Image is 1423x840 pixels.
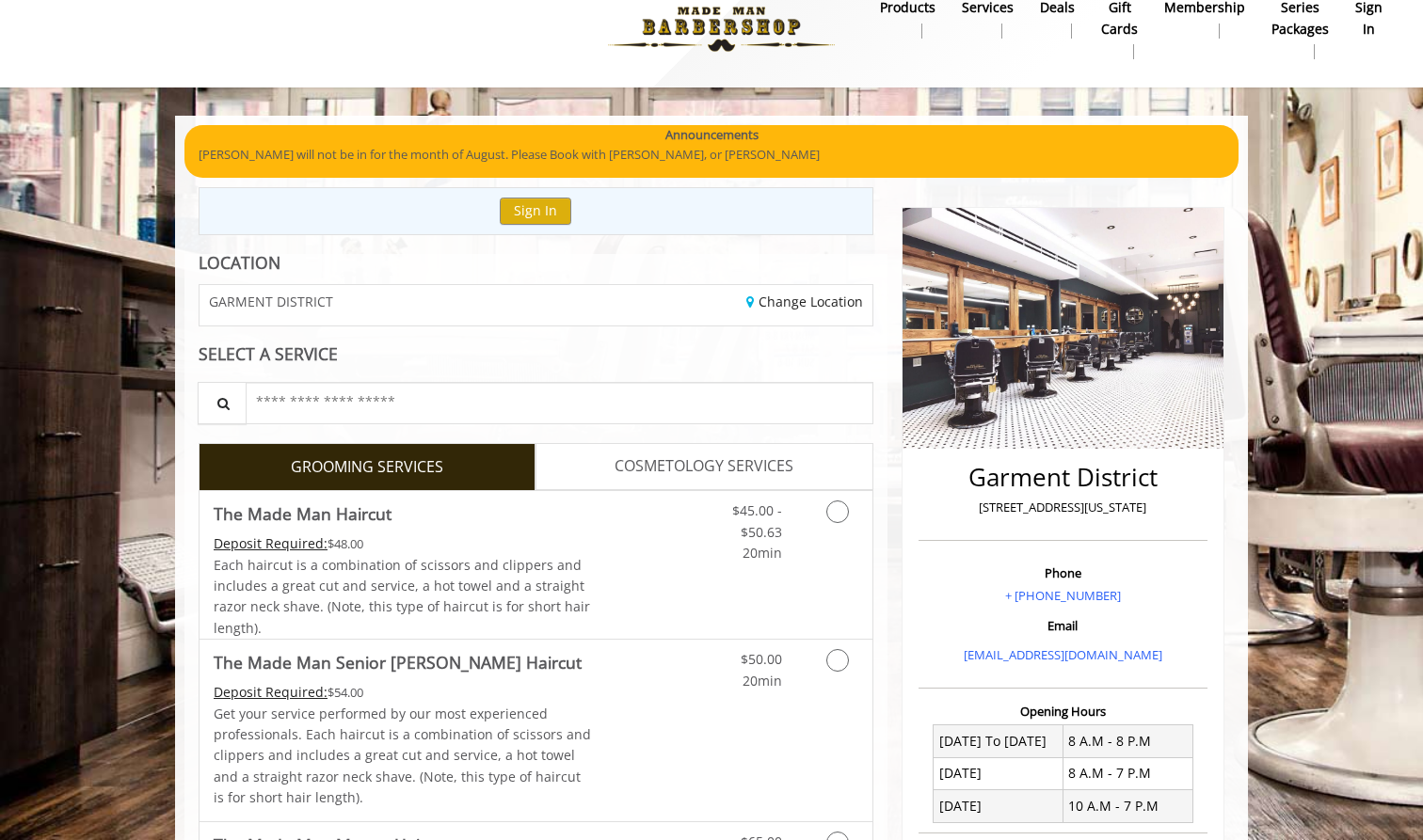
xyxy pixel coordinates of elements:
[923,464,1203,491] h2: Garment District
[923,566,1203,579] h3: Phone
[214,649,582,675] b: The Made Man Senior [PERSON_NAME] Haircut
[1063,790,1192,822] td: 10 A.M - 7 P.M
[199,345,873,363] div: SELECT A SERVICE
[199,145,1224,165] p: [PERSON_NAME] will not be in for the month of August. Please Book with [PERSON_NAME], or [PERSON_...
[923,619,1203,632] h3: Email
[615,454,793,479] span: COSMETOLOGY SERVICES
[199,251,280,274] b: LOCATION
[214,556,590,637] span: Each haircut is a combination of scissors and clippers and includes a great cut and service, a ho...
[214,682,592,703] div: $54.00
[934,790,1063,822] td: [DATE]
[923,498,1203,517] p: [STREET_ADDRESS][US_STATE]
[1005,587,1121,604] a: + [PHONE_NUMBER]
[214,534,328,552] span: This service needs some Advance to be paid before we block your appointment
[919,705,1207,718] h3: Opening Hours
[934,757,1063,789] td: [DATE]
[209,294,333,309] span: GARMENT DISTRICT
[1063,757,1192,789] td: 8 A.M - 7 P.M
[291,455,443,480] span: GROOMING SERVICES
[214,683,328,701] span: This service needs some Advance to be paid before we block your appointment
[214,704,592,809] p: Get your service performed by our most experienced professionals. Each haircut is a combination o...
[214,533,592,554] div: $48.00
[743,672,782,689] span: 20min
[964,646,1162,663] a: [EMAIL_ADDRESS][DOMAIN_NAME]
[934,725,1063,757] td: [DATE] To [DATE]
[743,544,782,562] span: 20min
[665,125,759,145] b: Announcements
[732,501,782,540] span: $45.00 - $50.63
[214,500,392,527] b: The Made Man Haircut
[1063,725,1192,757] td: 8 A.M - 8 P.M
[746,293,863,310] a: Change Location
[741,650,782,668] span: $50.00
[500,198,571,225] button: Sign In
[198,382,247,424] button: Service Search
